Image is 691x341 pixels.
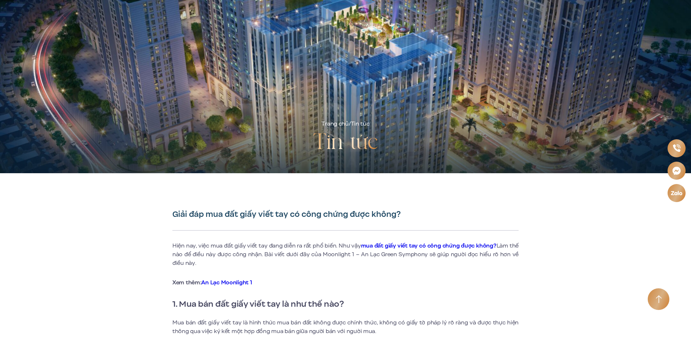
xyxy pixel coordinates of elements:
a: Trang chủ [321,120,348,128]
a: mua đất giấy viết tay có công chứng được không? [361,242,497,250]
strong: 1. Mua bán đất giấy viết tay là như thế nào? [172,298,344,310]
img: Zalo icon [670,190,683,196]
p: Mua bán đất giấy viết tay là hình thức mua bán đất không được chính thức, không có giấy tờ pháp l... [172,318,519,336]
img: Phone icon [672,144,681,152]
strong: Xem thêm: [172,279,252,287]
h2: Tin tức [313,128,378,157]
div: / [321,120,369,128]
h1: Giải đáp mua đất giấy viết tay có công chứng được không? [172,209,519,219]
img: Messenger icon [672,166,681,175]
a: An Lạc Moonlight 1 [201,279,252,287]
span: Tin tức [351,120,370,128]
img: Arrow icon [656,295,662,303]
p: Hiện nay, việc mua đất giấy viết tay đang diễn ra rất phổ biến. Như vậy Làm thế nào để điều này đ... [172,241,519,267]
